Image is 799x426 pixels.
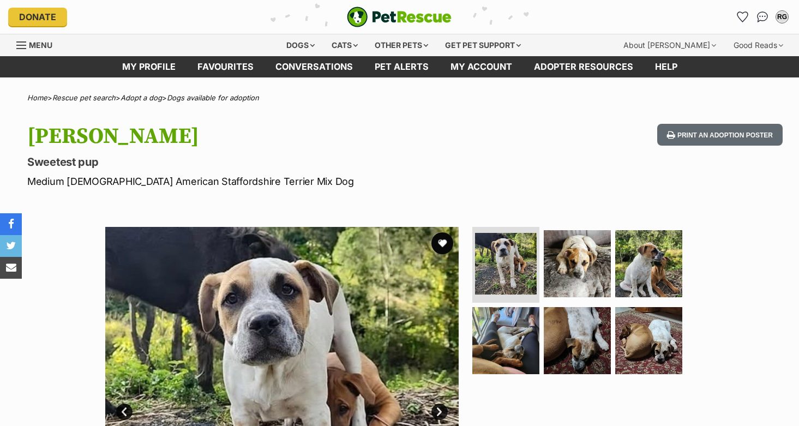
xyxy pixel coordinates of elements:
a: Favourites [187,56,265,77]
a: My account [440,56,523,77]
a: Pet alerts [364,56,440,77]
h1: [PERSON_NAME] [27,124,487,149]
a: Dogs available for adoption [167,93,259,102]
a: Rescue pet search [52,93,116,102]
img: Photo of Clancy [615,307,682,374]
a: Home [27,93,47,102]
div: Dogs [279,34,322,56]
div: Cats [324,34,365,56]
img: Photo of Clancy [472,307,539,374]
a: Favourites [734,8,752,26]
span: Menu [29,40,52,50]
img: Photo of Clancy [544,230,611,297]
div: Other pets [367,34,436,56]
a: conversations [265,56,364,77]
p: Medium [DEMOGRAPHIC_DATA] American Staffordshire Terrier Mix Dog [27,174,487,189]
div: About [PERSON_NAME] [616,34,724,56]
a: Prev [116,404,133,420]
a: Next [431,404,448,420]
img: Photo of Clancy [615,230,682,297]
p: Sweetest pup [27,154,487,170]
a: Adopt a dog [121,93,162,102]
ul: Account quick links [734,8,791,26]
a: Menu [16,34,60,54]
button: favourite [431,232,453,254]
img: chat-41dd97257d64d25036548639549fe6c8038ab92f7586957e7f3b1b290dea8141.svg [757,11,768,22]
div: RG [777,11,788,22]
a: PetRescue [347,7,452,27]
img: Photo of Clancy [544,307,611,374]
a: My profile [111,56,187,77]
button: My account [773,8,791,26]
a: Help [644,56,688,77]
a: Donate [8,8,67,26]
div: Good Reads [726,34,791,56]
div: Get pet support [437,34,528,56]
a: Conversations [754,8,771,26]
a: Adopter resources [523,56,644,77]
img: Photo of Clancy [475,233,537,295]
img: logo-e224e6f780fb5917bec1dbf3a21bbac754714ae5b6737aabdf751b685950b380.svg [347,7,452,27]
button: Print an adoption poster [657,124,783,146]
